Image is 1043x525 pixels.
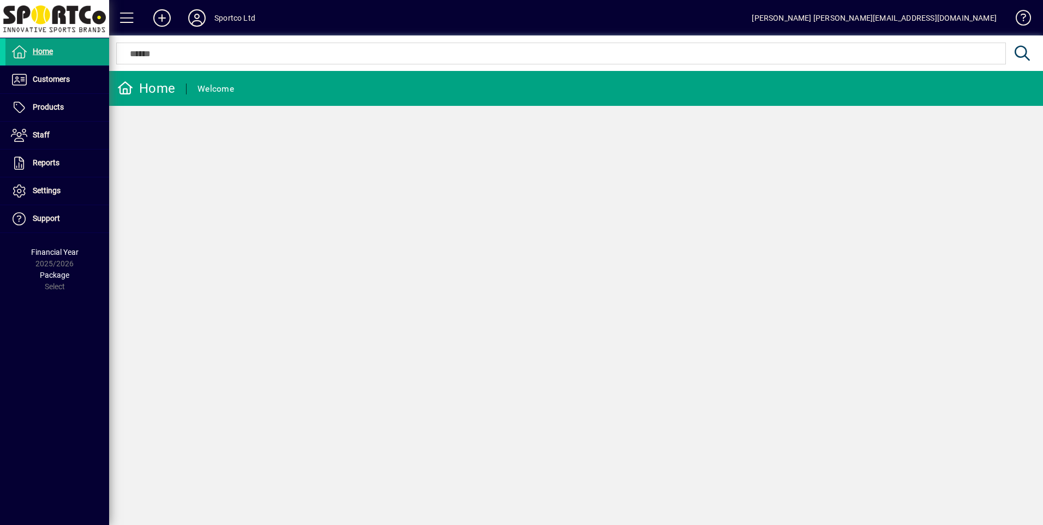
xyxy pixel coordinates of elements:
button: Add [145,8,179,28]
a: Staff [5,122,109,149]
a: Products [5,94,109,121]
span: Staff [33,130,50,139]
a: Support [5,205,109,232]
a: Customers [5,66,109,93]
div: Home [117,80,175,97]
span: Support [33,214,60,223]
span: Customers [33,75,70,83]
a: Knowledge Base [1008,2,1029,38]
a: Settings [5,177,109,205]
span: Settings [33,186,61,195]
span: Home [33,47,53,56]
span: Package [40,271,69,279]
span: Financial Year [31,248,79,256]
div: [PERSON_NAME] [PERSON_NAME][EMAIL_ADDRESS][DOMAIN_NAME] [752,9,997,27]
span: Products [33,103,64,111]
div: Welcome [197,80,234,98]
a: Reports [5,150,109,177]
button: Profile [179,8,214,28]
div: Sportco Ltd [214,9,255,27]
span: Reports [33,158,59,167]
